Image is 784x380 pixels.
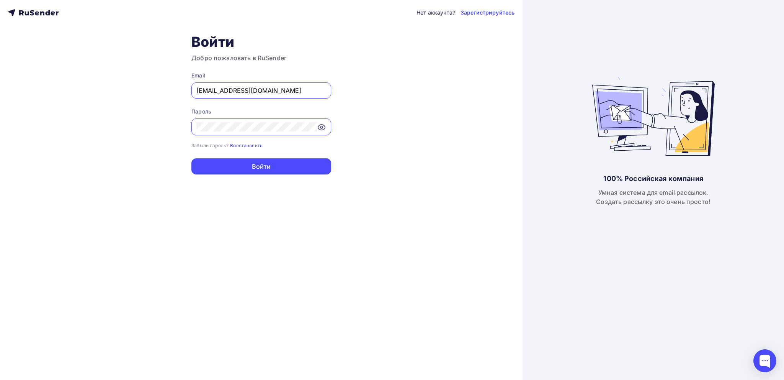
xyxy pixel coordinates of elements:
a: Восстановить [230,142,263,148]
a: Зарегистрируйтесь [461,9,514,16]
div: Email [191,72,331,79]
div: Пароль [191,108,331,115]
button: Войти [191,158,331,174]
h3: Добро пожаловать в RuSender [191,53,331,63]
h1: Войти [191,33,331,50]
input: Укажите свой email [196,86,326,95]
div: Нет аккаунта? [416,9,455,16]
div: Умная система для email рассылок. Создать рассылку это очень просто! [596,188,710,206]
div: 100% Российская компания [603,174,703,183]
small: Забыли пароль? [191,143,229,148]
